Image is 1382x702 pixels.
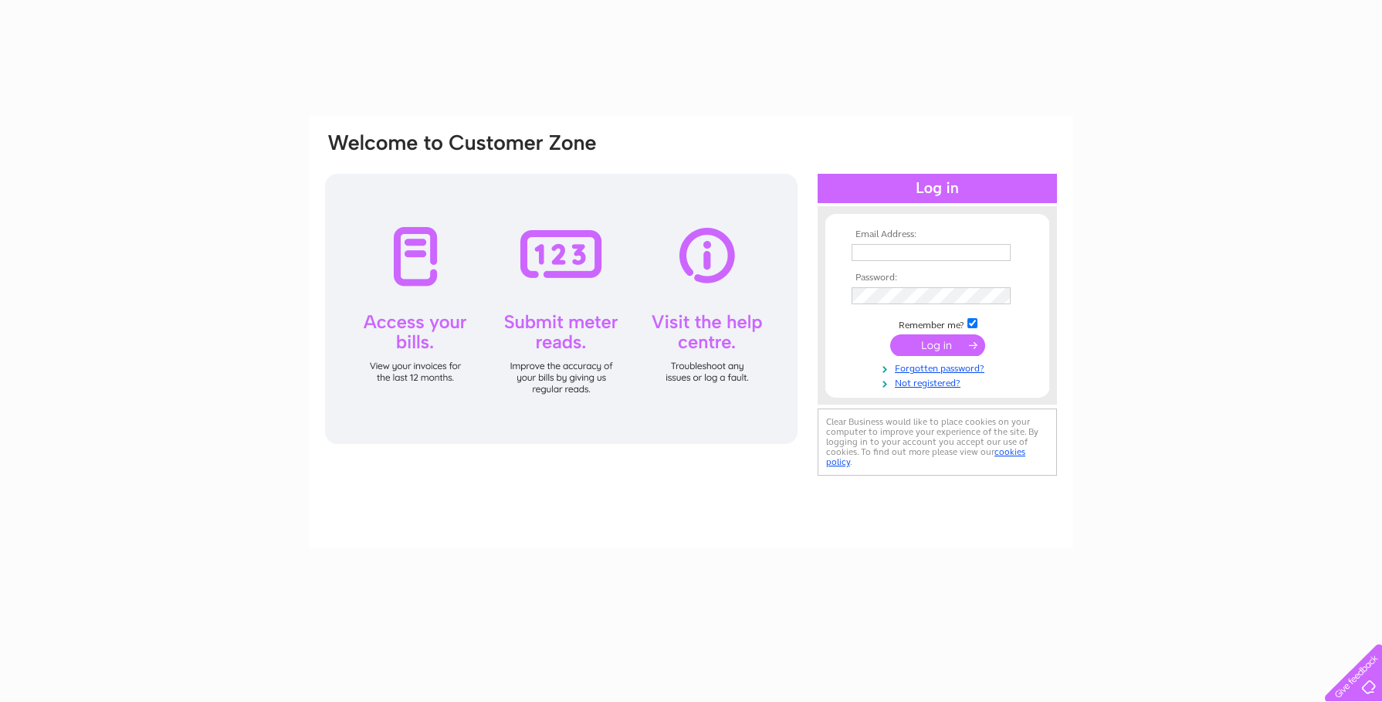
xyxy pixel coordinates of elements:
a: cookies policy [826,446,1025,467]
th: Email Address: [848,229,1027,240]
input: Submit [890,334,985,356]
a: Not registered? [852,375,1027,389]
td: Remember me? [848,316,1027,331]
th: Password: [848,273,1027,283]
div: Clear Business would like to place cookies on your computer to improve your experience of the sit... [818,409,1057,476]
a: Forgotten password? [852,360,1027,375]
